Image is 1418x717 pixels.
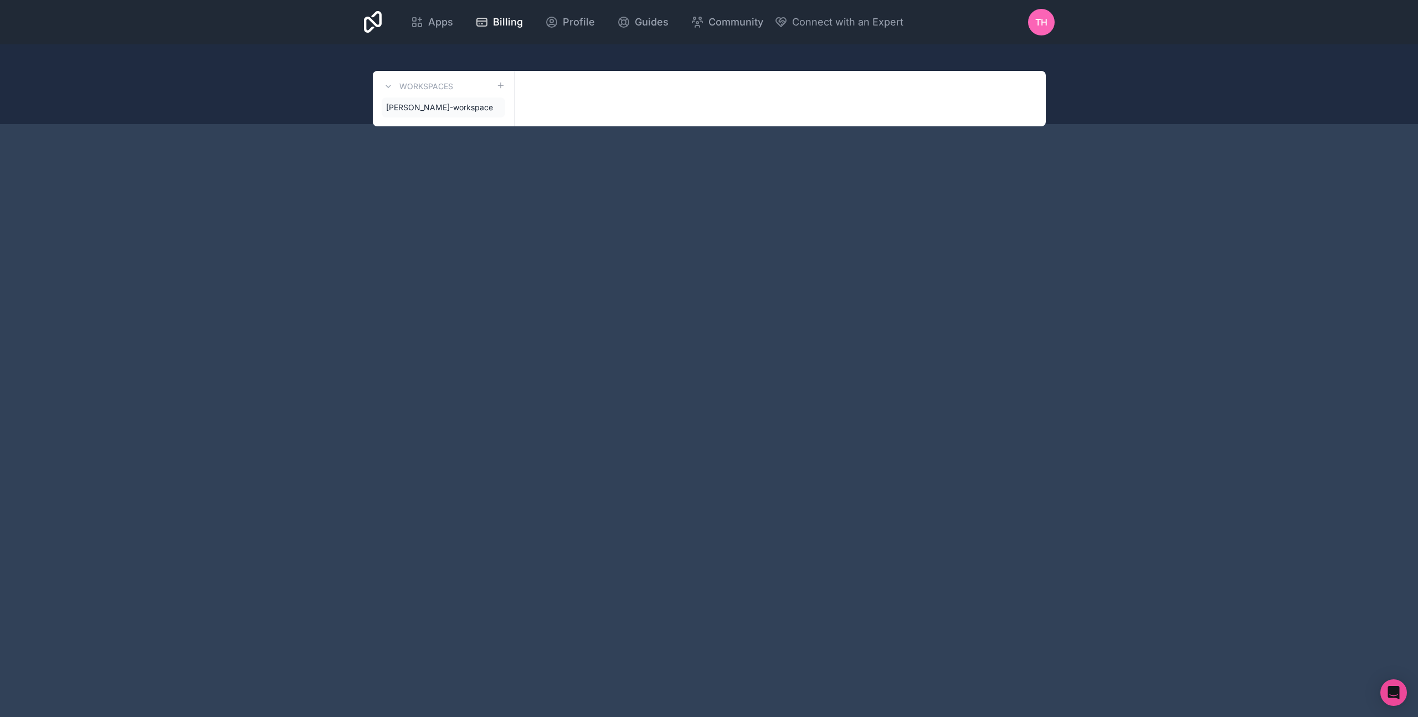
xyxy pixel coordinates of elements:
[402,10,462,34] a: Apps
[682,10,772,34] a: Community
[774,14,903,30] button: Connect with an Expert
[563,14,595,30] span: Profile
[608,10,677,34] a: Guides
[466,10,532,34] a: Billing
[1380,679,1407,706] div: Open Intercom Messenger
[493,14,523,30] span: Billing
[708,14,763,30] span: Community
[399,81,453,92] h3: Workspaces
[428,14,453,30] span: Apps
[386,102,493,113] span: [PERSON_NAME]-workspace
[382,98,505,117] a: [PERSON_NAME]-workspace
[635,14,669,30] span: Guides
[382,80,453,93] a: Workspaces
[1035,16,1047,29] span: TH
[536,10,604,34] a: Profile
[792,14,903,30] span: Connect with an Expert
